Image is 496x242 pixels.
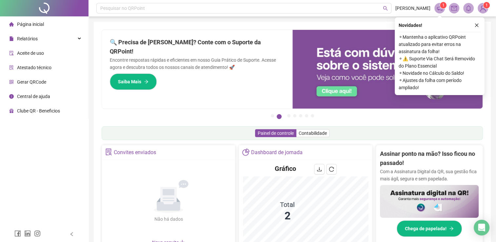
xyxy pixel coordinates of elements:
[17,79,46,85] span: Gerar QRCode
[110,73,157,90] button: Saiba Mais
[399,22,422,29] span: Novidades !
[110,56,285,71] p: Encontre respostas rápidas e eficientes em nosso Guia Prático de Suporte. Acesse agora e descubra...
[440,2,446,9] sup: 1
[449,226,454,231] span: arrow-right
[69,232,74,236] span: left
[144,79,149,84] span: arrow-right
[474,220,489,235] div: Open Intercom Messenger
[299,114,302,117] button: 5
[17,108,60,113] span: Clube QR - Beneficios
[305,114,308,117] button: 6
[399,55,481,70] span: ⚬ ⚠️ Suporte Via Chat Será Removido do Plano Essencial
[287,114,290,117] button: 3
[329,167,334,172] span: reload
[486,3,488,8] span: 1
[483,2,490,9] sup: Atualize o seu contato no menu Meus Dados
[9,36,14,41] span: file
[397,220,462,237] button: Chega de papelada!
[9,51,14,55] span: audit
[271,114,274,117] button: 1
[251,147,303,158] div: Dashboard de jornada
[110,38,285,56] h2: 🔍 Precisa de [PERSON_NAME]? Conte com o Suporte da QRPoint!
[405,225,446,232] span: Chega de papelada!
[114,147,156,158] div: Convites enviados
[34,230,41,237] span: instagram
[258,131,294,136] span: Painel de controle
[399,77,481,91] span: ⚬ Ajustes da folha com período ampliado!
[380,185,479,218] img: banner%2F02c71560-61a6-44d4-94b9-c8ab97240462.png
[9,109,14,113] span: gift
[9,22,14,27] span: home
[437,5,443,11] span: notification
[118,78,141,85] span: Saiba Mais
[9,94,14,99] span: info-circle
[105,149,112,155] span: solution
[317,167,322,172] span: download
[474,23,479,28] span: close
[17,50,44,56] span: Aceite de uso
[299,131,327,136] span: Contabilidade
[277,114,282,119] button: 2
[442,3,445,8] span: 1
[242,149,249,155] span: pie-chart
[311,114,314,117] button: 7
[478,3,488,13] img: 80472
[451,5,457,11] span: mail
[24,230,31,237] span: linkedin
[9,80,14,84] span: qrcode
[17,22,44,27] span: Página inicial
[138,215,199,223] div: Não há dados
[395,5,430,12] span: [PERSON_NAME]
[380,168,479,182] p: Com a Assinatura Digital da QR, sua gestão fica mais ágil, segura e sem papelada.
[292,30,483,109] img: banner%2F0cf4e1f0-cb71-40ef-aa93-44bd3d4ee559.png
[275,164,296,173] h4: Gráfico
[293,114,296,117] button: 4
[399,33,481,55] span: ⚬ Mantenha o aplicativo QRPoint atualizado para evitar erros na assinatura da folha!
[466,5,471,11] span: bell
[399,70,481,77] span: ⚬ Novidade no Cálculo do Saldo!
[9,65,14,70] span: solution
[17,36,38,41] span: Relatórios
[17,65,51,70] span: Atestado técnico
[383,6,388,11] span: search
[17,94,50,99] span: Central de ajuda
[14,230,21,237] span: facebook
[380,149,479,168] h2: Assinar ponto na mão? Isso ficou no passado!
